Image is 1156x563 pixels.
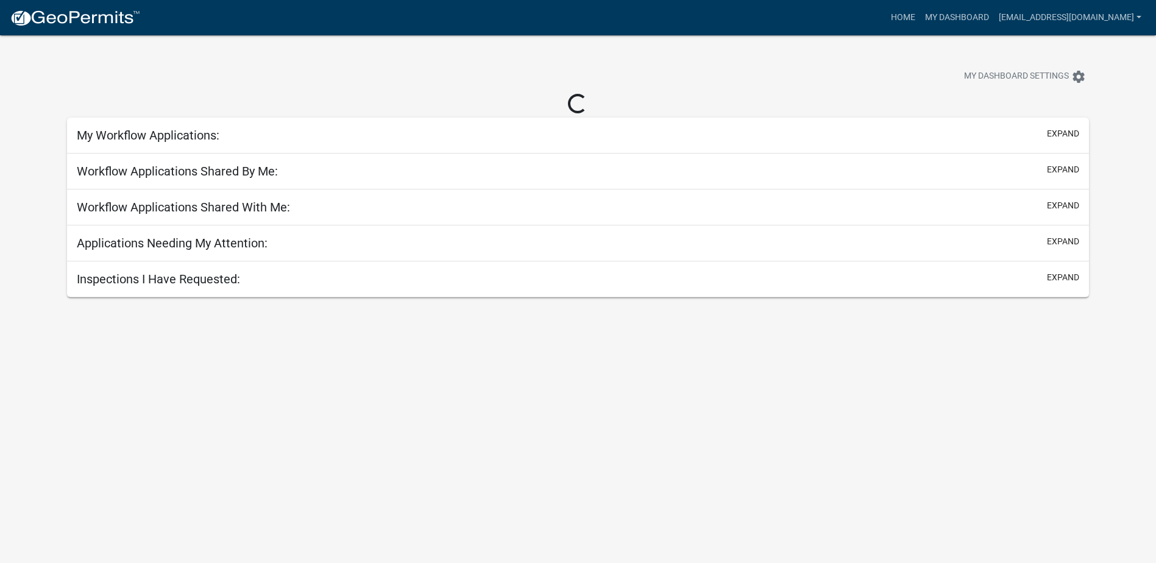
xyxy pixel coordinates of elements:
[1047,235,1079,248] button: expand
[954,65,1096,88] button: My Dashboard Settingssettings
[77,164,278,179] h5: Workflow Applications Shared By Me:
[1047,163,1079,176] button: expand
[77,272,240,286] h5: Inspections I Have Requested:
[994,6,1146,29] a: [EMAIL_ADDRESS][DOMAIN_NAME]
[1047,199,1079,212] button: expand
[920,6,994,29] a: My Dashboard
[1071,69,1086,84] i: settings
[1047,127,1079,140] button: expand
[886,6,920,29] a: Home
[1047,271,1079,284] button: expand
[77,200,290,214] h5: Workflow Applications Shared With Me:
[77,236,268,250] h5: Applications Needing My Attention:
[964,69,1069,84] span: My Dashboard Settings
[77,128,219,143] h5: My Workflow Applications:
